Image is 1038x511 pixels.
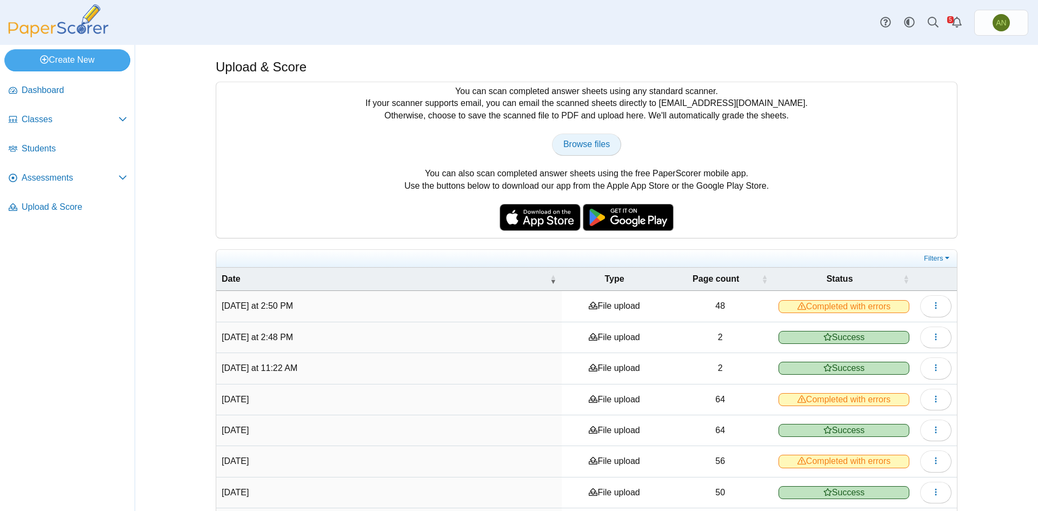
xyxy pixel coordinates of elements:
time: Sep 7, 2025 at 11:39 AM [222,488,249,497]
span: Success [778,331,909,344]
span: Type [567,273,662,285]
h1: Upload & Score [216,58,307,76]
td: File upload [562,322,667,353]
a: Browse files [552,134,621,155]
td: 64 [667,384,773,415]
span: Date : Activate to remove sorting [550,274,556,284]
span: Status [778,273,901,285]
td: 2 [667,322,773,353]
img: apple-store-badge.svg [500,204,581,231]
span: Success [778,362,909,375]
span: Classes [22,114,118,125]
a: Students [4,136,131,162]
span: Students [22,143,127,155]
time: Oct 5, 2025 at 2:50 PM [222,301,293,310]
span: Abby Nance [993,14,1010,31]
img: PaperScorer [4,4,112,37]
a: Alerts [945,11,969,35]
div: You can scan completed answer sheets using any standard scanner. If your scanner supports email, ... [216,82,957,238]
span: Dashboard [22,84,127,96]
img: google-play-badge.png [583,204,674,231]
td: 64 [667,415,773,446]
a: Filters [921,253,954,264]
span: Page count : Activate to sort [761,274,768,284]
time: Sep 11, 2025 at 1:07 PM [222,456,249,466]
span: Date [222,273,548,285]
a: Abby Nance [974,10,1028,36]
span: Abby Nance [996,19,1006,26]
span: Completed with errors [778,393,909,406]
td: 56 [667,446,773,477]
span: Page count [673,273,759,285]
td: File upload [562,415,667,446]
a: Upload & Score [4,195,131,221]
span: Success [778,486,909,499]
span: Browse files [563,140,610,149]
span: Completed with errors [778,455,909,468]
td: File upload [562,384,667,415]
time: Oct 5, 2025 at 2:48 PM [222,333,293,342]
td: 50 [667,477,773,508]
span: Success [778,424,909,437]
a: Classes [4,107,131,133]
span: Assessments [22,172,118,184]
a: Create New [4,49,130,71]
a: Dashboard [4,78,131,104]
td: File upload [562,477,667,508]
a: Assessments [4,165,131,191]
time: Sep 16, 2025 at 5:40 PM [222,426,249,435]
td: 48 [667,291,773,322]
td: File upload [562,353,667,384]
span: Status : Activate to sort [903,274,909,284]
span: Completed with errors [778,300,909,313]
td: File upload [562,291,667,322]
td: File upload [562,446,667,477]
span: Upload & Score [22,201,127,213]
time: Oct 5, 2025 at 11:22 AM [222,363,297,373]
td: 2 [667,353,773,384]
time: Oct 1, 2025 at 8:20 AM [222,395,249,404]
a: PaperScorer [4,30,112,39]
